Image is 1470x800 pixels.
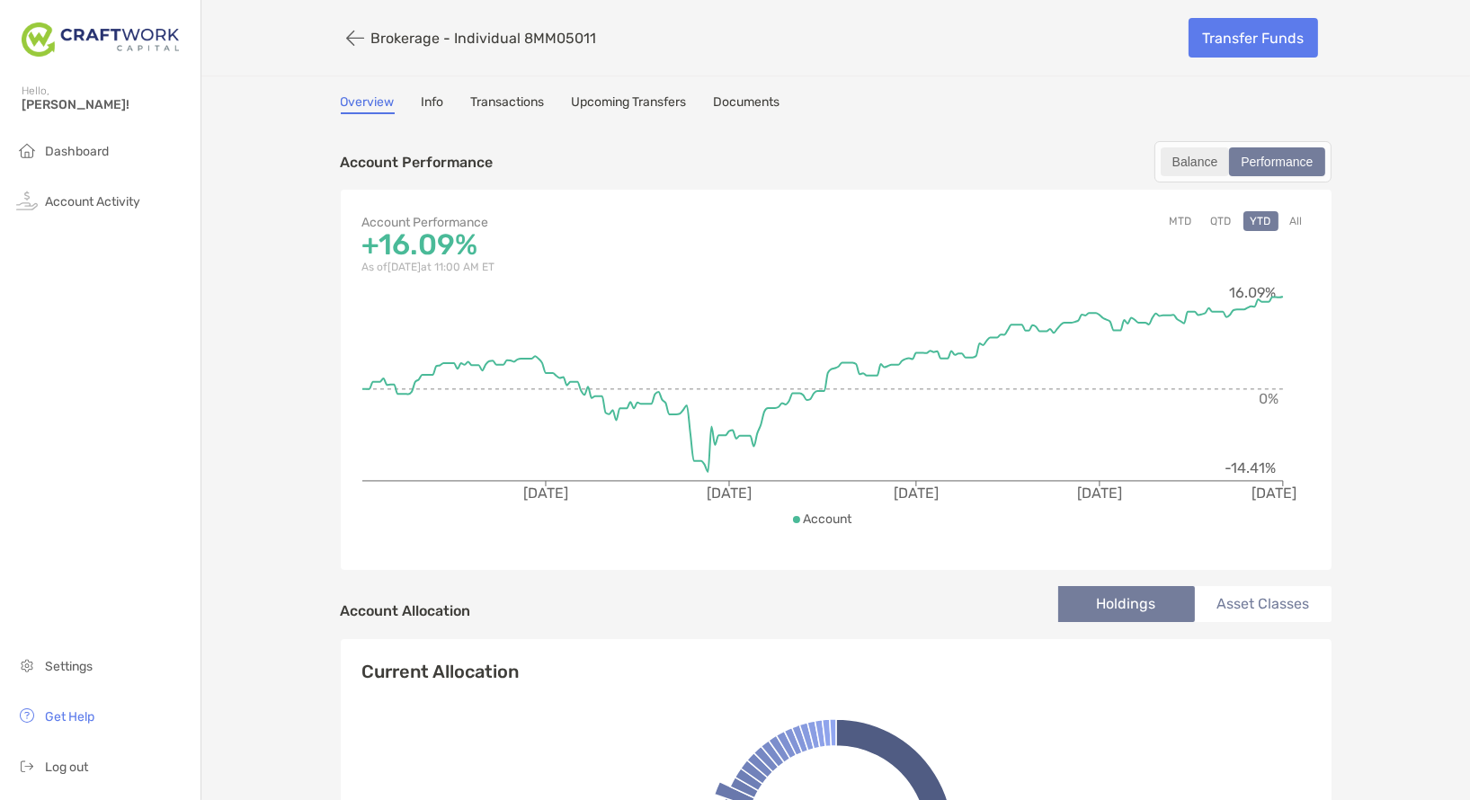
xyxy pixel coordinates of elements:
tspan: -14.41% [1225,459,1276,476]
span: [PERSON_NAME]! [22,97,190,112]
li: Asset Classes [1195,586,1332,622]
span: Get Help [45,709,94,724]
img: household icon [16,139,38,161]
h4: Current Allocation [362,661,520,682]
img: get-help icon [16,705,38,726]
tspan: 0% [1259,390,1278,407]
p: Account Performance [341,151,494,173]
button: MTD [1163,211,1199,231]
a: Documents [714,94,780,114]
a: Transfer Funds [1189,18,1318,58]
a: Transactions [471,94,545,114]
p: As of [DATE] at 11:00 AM ET [362,256,836,279]
p: Account [803,508,851,530]
tspan: [DATE] [707,484,752,502]
button: YTD [1243,211,1278,231]
img: Zoe Logo [22,7,179,72]
p: Account Performance [362,211,836,234]
button: QTD [1204,211,1239,231]
tspan: [DATE] [1252,484,1296,502]
span: Account Activity [45,194,140,209]
tspan: 16.09% [1229,284,1276,301]
img: activity icon [16,190,38,211]
div: segmented control [1154,141,1332,182]
a: Overview [341,94,395,114]
button: All [1283,211,1310,231]
a: Info [422,94,444,114]
div: Balance [1163,149,1228,174]
p: +16.09% [362,234,836,256]
div: Performance [1231,149,1323,174]
p: Brokerage - Individual 8MM05011 [371,30,597,47]
h4: Account Allocation [341,602,471,619]
span: Dashboard [45,144,109,159]
span: Log out [45,760,88,775]
img: logout icon [16,755,38,777]
tspan: [DATE] [893,484,938,502]
img: settings icon [16,654,38,676]
a: Upcoming Transfers [572,94,687,114]
li: Holdings [1058,586,1195,622]
span: Settings [45,659,93,674]
tspan: [DATE] [1076,484,1121,502]
tspan: [DATE] [523,484,568,502]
